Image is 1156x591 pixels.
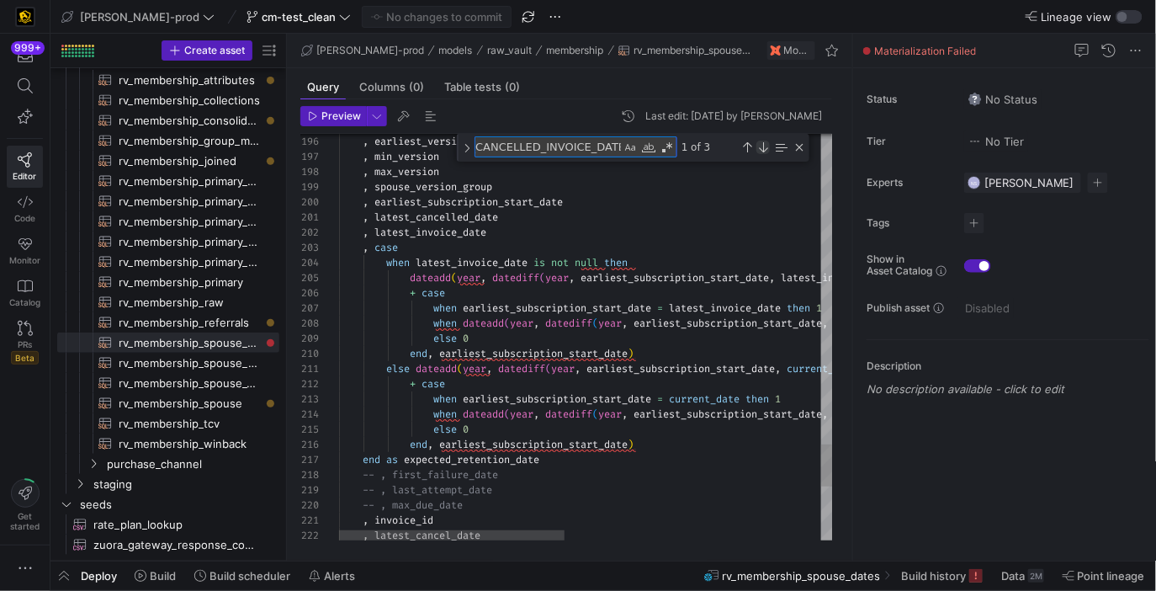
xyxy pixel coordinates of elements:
[433,317,457,330] span: when
[300,225,319,240] div: 202
[867,93,951,105] span: Status
[57,6,219,28] button: [PERSON_NAME]-prod
[57,393,279,413] div: Press SPACE to select this row.
[80,10,199,24] span: [PERSON_NAME]-prod
[545,271,569,285] span: year
[57,272,279,292] div: Press SPACE to select this row.
[410,377,416,391] span: +
[300,467,319,482] div: 218
[422,377,445,391] span: case
[57,110,279,130] div: Press SPACE to select this row.
[533,317,539,330] span: ,
[9,255,40,265] span: Monitor
[57,333,279,353] div: Press SPACE to select this row.
[119,192,260,211] span: rv_membership_primary_ccm_version​​​​​​​​​​
[793,141,806,154] div: Close (Escape)
[409,82,424,93] span: (0)
[487,45,532,56] span: raw_vault
[300,513,319,528] div: 221
[300,452,319,467] div: 217
[93,535,260,555] span: zuora_gateway_response_codes​​​​​​
[300,316,319,331] div: 208
[184,45,245,56] span: Create asset
[57,434,279,454] a: rv_membership_winback​​​​​​​​​​
[119,253,260,272] span: rv_membership_primary_membership​​​​​​​​​​
[545,362,551,375] span: (
[486,362,492,375] span: ,
[363,180,369,194] span: ,
[119,414,260,434] span: rv_membership_tcv​​​​​​​​​​
[669,392,740,406] span: current_date
[300,361,319,376] div: 211
[7,230,43,272] a: Monitor
[410,286,416,300] span: +
[539,271,545,285] span: (
[457,362,463,375] span: (
[622,139,639,156] div: Match Case (⌥⌘C)
[11,41,45,55] div: 999+
[7,40,43,71] button: 999+
[504,407,510,421] span: (
[769,271,775,285] span: ,
[57,312,279,333] a: rv_membership_referrals​​​​​​​​​​
[628,347,634,360] span: )
[994,562,1052,590] button: Data2M
[300,106,367,126] button: Preview
[386,256,410,269] span: when
[300,391,319,407] div: 213
[18,339,32,349] span: PRs
[363,150,369,163] span: ,
[127,562,183,590] button: Build
[119,313,260,333] span: rv_membership_referrals​​​​​​​​​​
[363,529,369,542] span: ,
[57,393,279,413] a: rv_membership_spouse​​​​​​​​​​
[57,353,279,373] div: Press SPACE to select this row.
[547,45,604,56] span: membership
[57,292,279,312] a: rv_membership_raw​​​​​​​​​​
[17,8,34,25] img: https://storage.googleapis.com/y42-prod-data-exchange/images/uAsz27BndGEK0hZWDFeOjoxA7jCwgK9jE472...
[363,514,369,527] span: ,
[410,271,451,285] span: dateadd
[645,110,822,122] div: Last edit: [DATE] by [PERSON_NAME]
[300,301,319,316] div: 207
[57,232,279,252] div: Press SPACE to select this row.
[119,434,260,454] span: rv_membership_winback​​​​​​​​​​
[404,453,539,466] span: expected_retention_date
[598,407,622,421] span: year
[119,293,260,312] span: rv_membership_raw​​​​​​​​​​
[867,177,951,189] span: Experts
[300,422,319,437] div: 215
[363,165,369,178] span: ,
[463,317,504,330] span: dateadd
[968,93,982,106] img: No status
[57,514,279,535] div: Press SPACE to select this row.
[551,256,569,269] span: not
[492,271,539,285] span: datediff
[1041,10,1112,24] span: Lineage view
[57,171,279,191] a: rv_membership_primary_cancellation​​​​​​​​​​
[680,136,738,157] div: 1 of 3
[459,134,475,162] div: Toggle Replace
[510,317,533,330] span: year
[119,333,260,353] span: rv_membership_spouse_dates​​​​​​​​​​
[775,362,781,375] span: ,
[968,135,982,148] img: No tier
[300,346,319,361] div: 210
[410,347,427,360] span: end
[374,210,498,224] span: latest_cancelled_date
[300,164,319,179] div: 198
[622,407,628,421] span: ,
[7,272,43,314] a: Catalog
[386,453,398,466] span: as
[545,317,592,330] span: datediff
[867,302,930,314] span: Publish asset
[444,82,520,93] span: Table tests
[7,314,43,371] a: PRsBeta
[439,438,628,451] span: earliest_subscription_start_date
[57,211,279,232] a: rv_membership_primary_ccm​​​​​​​​​​
[57,110,279,130] a: rv_membership_consolidated​​​​​​​​​​
[598,317,622,330] span: year
[433,407,457,421] span: when
[634,407,822,421] span: earliest_subscription_start_date
[81,569,117,583] span: Deploy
